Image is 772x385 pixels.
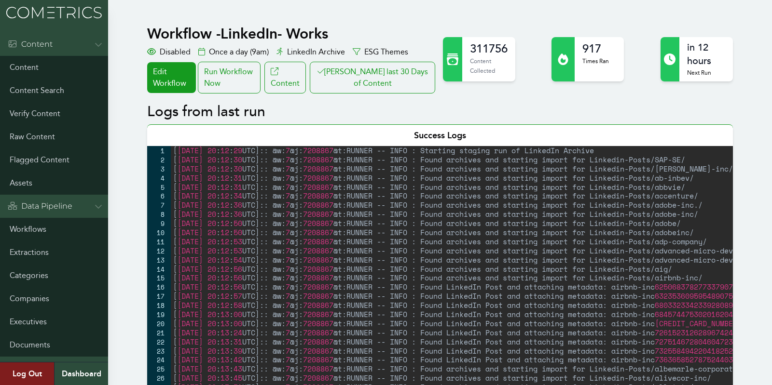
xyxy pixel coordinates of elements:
div: 22 [147,337,171,346]
h2: 917 [582,41,609,56]
div: LinkedIn Archive [276,46,345,58]
div: ESG Themes [353,46,408,58]
div: 3 [147,164,171,173]
a: Content [264,62,306,93]
div: 23 [147,346,171,356]
div: Disabled [147,46,191,58]
div: 7 [147,200,171,210]
h2: in 12 hours [687,41,725,68]
div: 26 [147,373,171,383]
div: 12 [147,246,171,255]
div: 16 [147,282,171,292]
div: 20 [147,319,171,328]
div: 1 [147,146,171,155]
div: 4 [147,173,171,183]
div: 18 [147,301,171,310]
div: 24 [147,355,171,364]
div: 21 [147,328,171,337]
div: 13 [147,255,171,265]
div: Once a day (9am) [198,46,269,58]
div: 8 [147,210,171,219]
div: 19 [147,310,171,319]
p: Content Collected [470,56,508,75]
h2: Logs from last run [147,103,732,120]
div: 11 [147,237,171,246]
h1: Workflow - LinkedIn- Works [147,25,437,42]
h2: 311756 [470,41,508,56]
p: Next Run [687,68,725,78]
div: Data Pipeline [8,200,72,212]
a: Edit Workflow [147,62,195,93]
p: Times Ran [582,56,609,66]
div: Content [8,39,53,50]
div: 10 [147,228,171,237]
div: 17 [147,292,171,301]
button: [PERSON_NAME] last 30 Days of Content [310,62,435,93]
div: 2 [147,155,171,164]
div: 6 [147,191,171,200]
div: 25 [147,364,171,373]
a: Dashboard [54,362,108,385]
div: Run Workflow Now [198,62,261,93]
div: Success Logs [147,124,732,146]
div: 9 [147,219,171,228]
div: 5 [147,183,171,192]
div: 14 [147,265,171,274]
div: 15 [147,273,171,282]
